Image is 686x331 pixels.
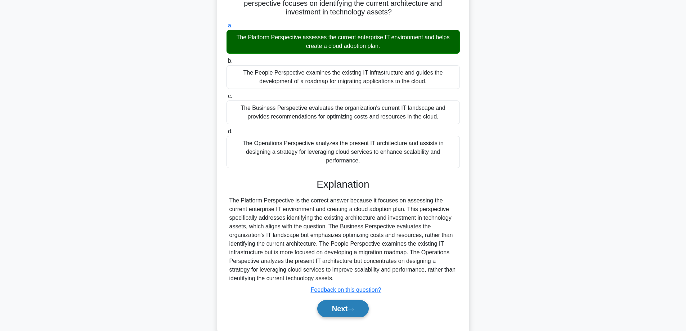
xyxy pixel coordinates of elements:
[311,287,381,293] a: Feedback on this question?
[229,196,457,283] div: The Platform Perspective is the correct answer because it focuses on assessing the current enterp...
[228,22,233,28] span: a.
[228,128,233,134] span: d.
[231,178,456,191] h3: Explanation
[227,30,460,54] div: The Platform Perspective assesses the current enterprise IT environment and helps create a cloud ...
[227,136,460,168] div: The Operations Perspective analyzes the present IT architecture and assists in designing a strate...
[227,65,460,89] div: The People Perspective examines the existing IT infrastructure and guides the development of a ro...
[228,58,233,64] span: b.
[317,300,369,317] button: Next
[227,100,460,124] div: The Business Perspective evaluates the organization's current IT landscape and provides recommend...
[228,93,232,99] span: c.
